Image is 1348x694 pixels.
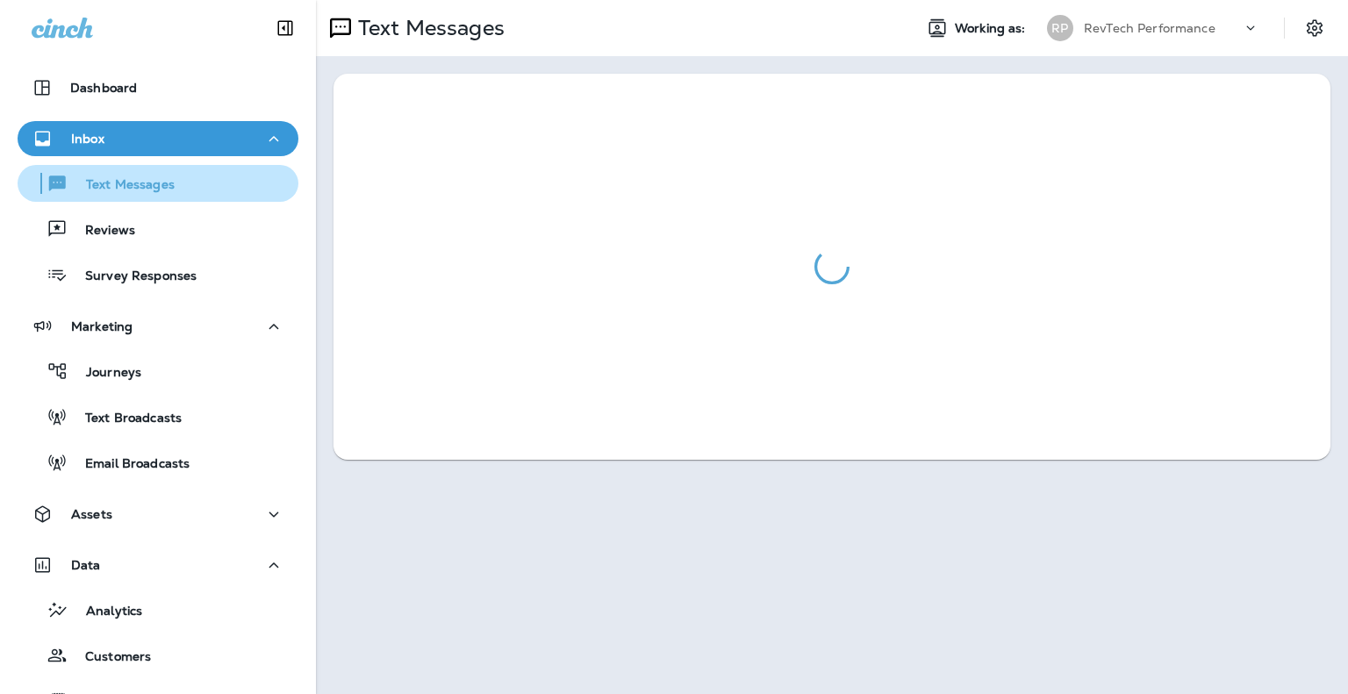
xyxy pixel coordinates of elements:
p: RevTech Performance [1084,21,1215,35]
button: Collapse Sidebar [261,11,310,46]
p: Analytics [68,604,142,620]
p: Survey Responses [68,268,197,285]
div: RP [1047,15,1073,41]
button: Analytics [18,591,298,628]
button: Data [18,547,298,583]
button: Inbox [18,121,298,156]
p: Data [71,558,101,572]
p: Marketing [71,319,133,333]
button: Journeys [18,353,298,390]
button: Text Messages [18,165,298,202]
p: Customers [68,649,151,666]
p: Reviews [68,223,135,240]
button: Survey Responses [18,256,298,293]
button: Marketing [18,309,298,344]
span: Working as: [955,21,1029,36]
p: Inbox [71,132,104,146]
button: Text Broadcasts [18,398,298,435]
p: Text Messages [351,15,505,41]
button: Reviews [18,211,298,247]
button: Dashboard [18,70,298,105]
p: Text Messages [68,177,175,194]
button: Assets [18,497,298,532]
p: Journeys [68,365,141,382]
p: Email Broadcasts [68,456,190,473]
p: Text Broadcasts [68,411,182,427]
button: Email Broadcasts [18,444,298,481]
button: Settings [1299,12,1330,44]
p: Dashboard [70,81,137,95]
p: Assets [71,507,112,521]
button: Customers [18,637,298,674]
